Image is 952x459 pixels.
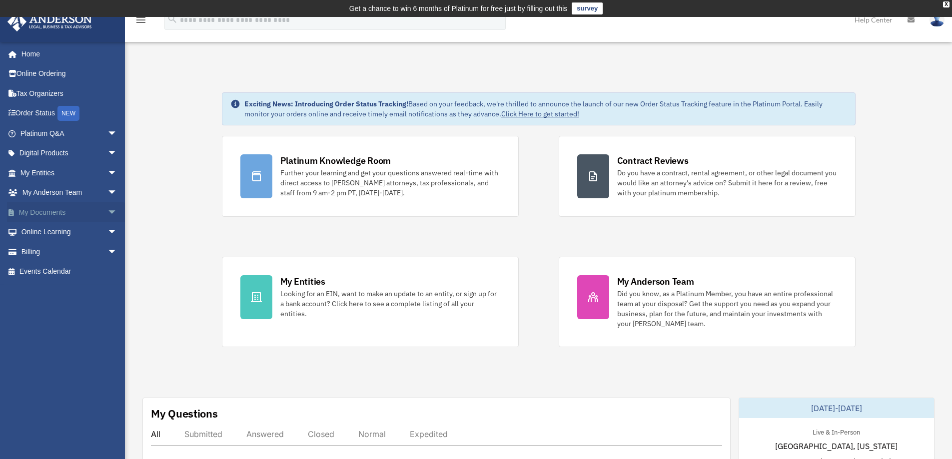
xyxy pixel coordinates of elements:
[246,429,284,439] div: Answered
[107,163,127,183] span: arrow_drop_down
[280,289,500,319] div: Looking for an EIN, want to make an update to an entity, or sign up for a bank account? Click her...
[559,257,856,347] a: My Anderson Team Did you know, as a Platinum Member, you have an entire professional team at your...
[135,17,147,26] a: menu
[167,13,178,24] i: search
[7,44,127,64] a: Home
[7,202,132,222] a: My Documentsarrow_drop_down
[572,2,603,14] a: survey
[7,64,132,84] a: Online Ordering
[135,14,147,26] i: menu
[617,168,837,198] div: Do you have a contract, rental agreement, or other legal document you would like an attorney's ad...
[410,429,448,439] div: Expedited
[107,242,127,262] span: arrow_drop_down
[559,136,856,217] a: Contract Reviews Do you have a contract, rental agreement, or other legal document you would like...
[930,12,945,27] img: User Pic
[739,398,934,418] div: [DATE]-[DATE]
[107,143,127,164] span: arrow_drop_down
[107,183,127,203] span: arrow_drop_down
[151,429,160,439] div: All
[943,1,950,7] div: close
[222,257,519,347] a: My Entities Looking for an EIN, want to make an update to an entity, or sign up for a bank accoun...
[4,12,95,31] img: Anderson Advisors Platinum Portal
[222,136,519,217] a: Platinum Knowledge Room Further your learning and get your questions answered real-time with dire...
[107,202,127,223] span: arrow_drop_down
[7,163,132,183] a: My Entitiesarrow_drop_down
[280,154,391,167] div: Platinum Knowledge Room
[280,168,500,198] div: Further your learning and get your questions answered real-time with direct access to [PERSON_NAM...
[107,222,127,243] span: arrow_drop_down
[805,426,868,437] div: Live & In-Person
[244,99,847,119] div: Based on your feedback, we're thrilled to announce the launch of our new Order Status Tracking fe...
[617,154,689,167] div: Contract Reviews
[7,262,132,282] a: Events Calendar
[358,429,386,439] div: Normal
[7,103,132,124] a: Order StatusNEW
[7,123,132,143] a: Platinum Q&Aarrow_drop_down
[349,2,568,14] div: Get a chance to win 6 months of Platinum for free just by filling out this
[7,143,132,163] a: Digital Productsarrow_drop_down
[7,242,132,262] a: Billingarrow_drop_down
[617,289,837,329] div: Did you know, as a Platinum Member, you have an entire professional team at your disposal? Get th...
[184,429,222,439] div: Submitted
[107,123,127,144] span: arrow_drop_down
[617,275,694,288] div: My Anderson Team
[280,275,325,288] div: My Entities
[775,440,898,452] span: [GEOGRAPHIC_DATA], [US_STATE]
[7,83,132,103] a: Tax Organizers
[57,106,79,121] div: NEW
[7,222,132,242] a: Online Learningarrow_drop_down
[308,429,334,439] div: Closed
[244,99,408,108] strong: Exciting News: Introducing Order Status Tracking!
[501,109,579,118] a: Click Here to get started!
[7,183,132,203] a: My Anderson Teamarrow_drop_down
[151,406,218,421] div: My Questions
